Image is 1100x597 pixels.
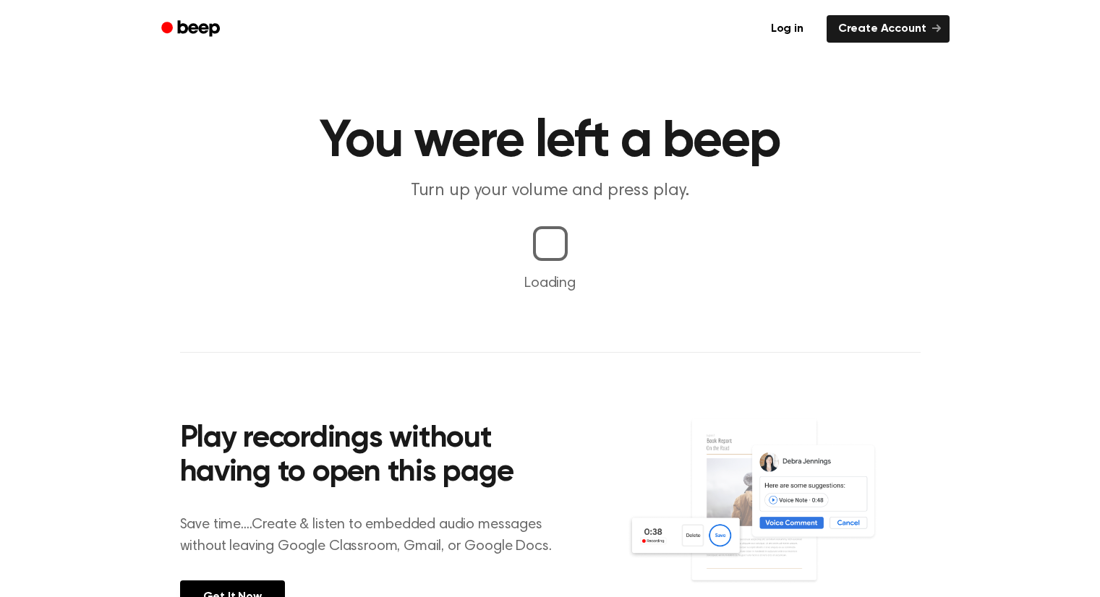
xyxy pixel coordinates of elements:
[756,12,818,46] a: Log in
[180,116,921,168] h1: You were left a beep
[180,422,570,491] h2: Play recordings without having to open this page
[273,179,828,203] p: Turn up your volume and press play.
[17,272,1083,294] p: Loading
[180,514,570,557] p: Save time....Create & listen to embedded audio messages without leaving Google Classroom, Gmail, ...
[151,15,233,43] a: Beep
[827,15,950,43] a: Create Account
